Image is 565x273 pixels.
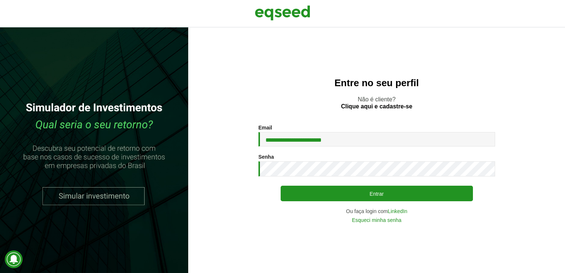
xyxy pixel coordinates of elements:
[203,78,550,88] h2: Entre no seu perfil
[203,96,550,110] p: Não é cliente?
[258,209,495,214] div: Ou faça login com
[258,125,272,130] label: Email
[258,154,274,159] label: Senha
[255,4,310,22] img: EqSeed Logo
[388,209,407,214] a: LinkedIn
[352,218,402,223] a: Esqueci minha senha
[341,104,412,109] a: Clique aqui e cadastre-se
[281,186,473,201] button: Entrar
